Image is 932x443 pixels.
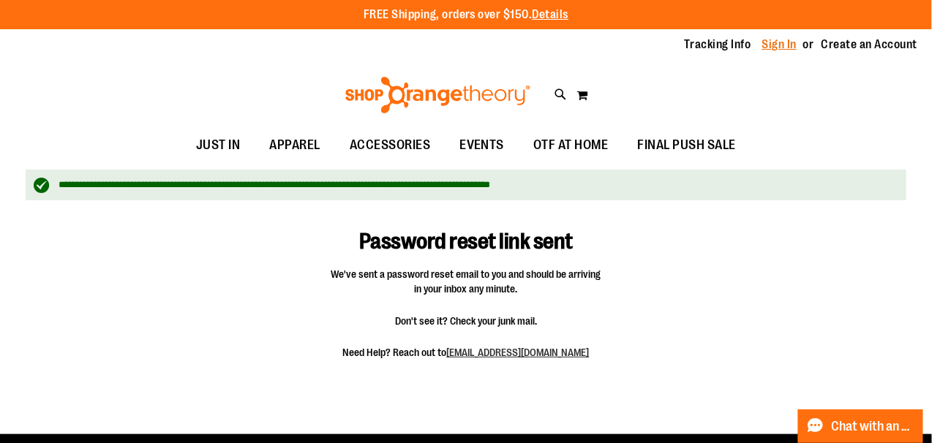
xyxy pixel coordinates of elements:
[343,77,533,113] img: Shop Orangetheory
[459,129,504,162] span: EVENTS
[350,129,431,162] span: ACCESSORIES
[623,129,751,162] a: FINAL PUSH SALE
[196,129,241,162] span: JUST IN
[331,267,601,296] span: We've sent a password reset email to you and should be arriving in your inbox any minute.
[181,129,255,162] a: JUST IN
[364,7,569,23] p: FREE Shipping, orders over $150.
[331,345,601,360] span: Need Help? Reach out to
[331,314,601,328] span: Don't see it? Check your junk mail.
[445,129,519,162] a: EVENTS
[822,37,918,53] a: Create an Account
[533,129,609,162] span: OTF AT HOME
[447,347,590,358] a: [EMAIL_ADDRESS][DOMAIN_NAME]
[533,8,569,21] a: Details
[832,420,914,433] span: Chat with an Expert
[519,129,623,162] a: OTF AT HOME
[269,129,320,162] span: APPAREL
[335,129,446,162] a: ACCESSORIES
[255,129,335,162] a: APPAREL
[296,208,637,254] h1: Password reset link sent
[638,129,737,162] span: FINAL PUSH SALE
[684,37,751,53] a: Tracking Info
[798,409,924,443] button: Chat with an Expert
[762,37,797,53] a: Sign In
